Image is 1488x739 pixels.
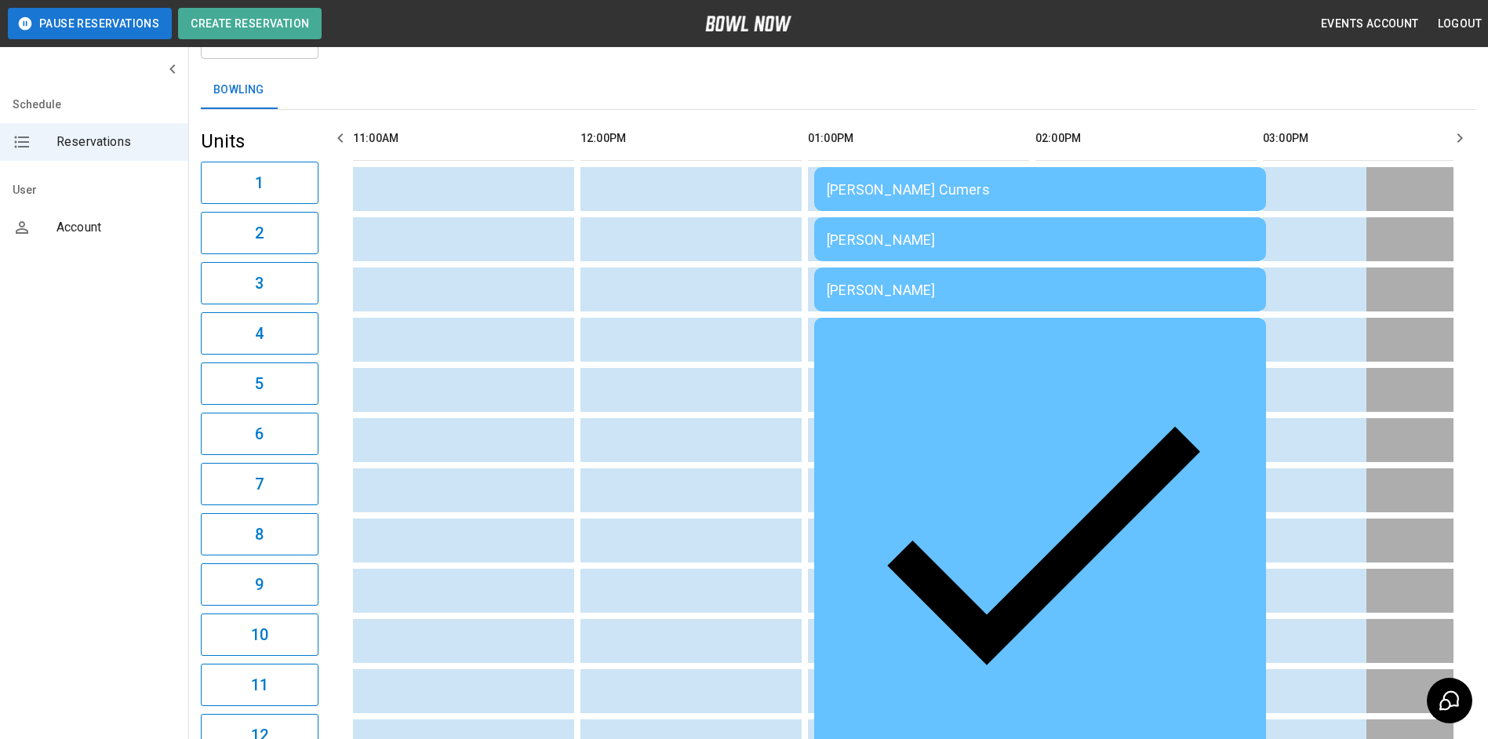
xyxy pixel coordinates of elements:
[827,231,1253,248] div: [PERSON_NAME]
[201,162,318,204] button: 1
[251,672,268,697] h6: 11
[201,463,318,505] button: 7
[827,282,1253,298] div: [PERSON_NAME]
[201,513,318,555] button: 8
[178,8,322,39] button: Create Reservation
[8,8,172,39] button: Pause Reservations
[255,471,264,497] h6: 7
[201,71,277,109] button: Bowling
[201,71,1475,109] div: inventory tabs
[255,321,264,346] h6: 4
[255,220,264,246] h6: 2
[255,522,264,547] h6: 8
[201,613,318,656] button: 10
[255,572,264,597] h6: 9
[827,181,1253,198] div: [PERSON_NAME] Cumers
[353,116,574,161] th: 11:00AM
[201,262,318,304] button: 3
[201,362,318,405] button: 5
[705,16,791,31] img: logo
[56,218,176,237] span: Account
[255,371,264,396] h6: 5
[255,170,264,195] h6: 1
[201,312,318,355] button: 4
[201,664,318,706] button: 11
[56,133,176,151] span: Reservations
[255,271,264,296] h6: 3
[201,563,318,606] button: 9
[255,421,264,446] h6: 6
[1315,9,1425,38] button: Events Account
[201,212,318,254] button: 2
[580,116,802,161] th: 12:00PM
[201,129,318,154] h5: Units
[251,622,268,647] h6: 10
[1432,9,1488,38] button: Logout
[201,413,318,455] button: 6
